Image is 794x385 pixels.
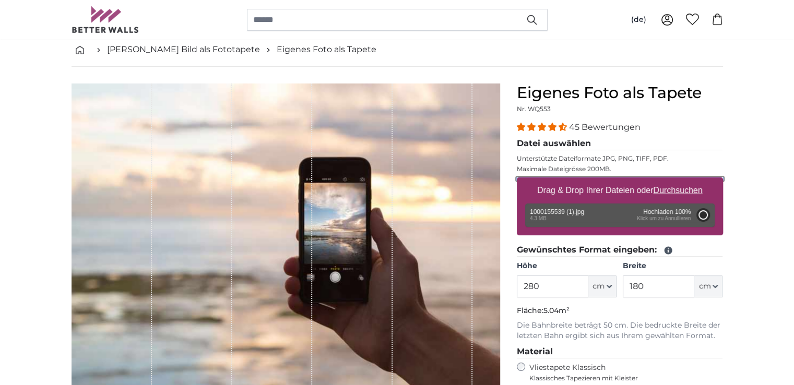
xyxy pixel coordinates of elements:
[623,261,722,271] label: Breite
[529,374,714,382] span: Klassisches Tapezieren mit Kleister
[592,281,605,292] span: cm
[517,83,723,102] h1: Eigenes Foto als Tapete
[543,306,570,315] span: 5.04m²
[517,105,551,113] span: Nr. WQ553
[517,261,617,271] label: Höhe
[588,275,617,297] button: cm
[517,306,723,316] p: Fläche:
[517,137,723,150] legend: Datei auswählen
[517,122,569,132] span: 4.36 stars
[533,180,707,201] label: Drag & Drop Ihrer Dateien oder
[517,244,723,257] legend: Gewünschtes Format eingeben:
[517,345,723,358] legend: Material
[72,33,723,67] nav: breadcrumbs
[569,122,641,132] span: 45 Bewertungen
[694,275,722,297] button: cm
[277,43,376,56] a: Eigenes Foto als Tapete
[517,165,723,173] p: Maximale Dateigrösse 200MB.
[529,363,714,382] label: Vliestapete Klassisch
[653,186,702,195] u: Durchsuchen
[517,154,723,163] p: Unterstützte Dateiformate JPG, PNG, TIFF, PDF.
[72,6,139,33] img: Betterwalls
[698,281,710,292] span: cm
[107,43,260,56] a: [PERSON_NAME] Bild als Fototapete
[623,10,655,29] button: (de)
[517,320,723,341] p: Die Bahnbreite beträgt 50 cm. Die bedruckte Breite der letzten Bahn ergibt sich aus Ihrem gewählt...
